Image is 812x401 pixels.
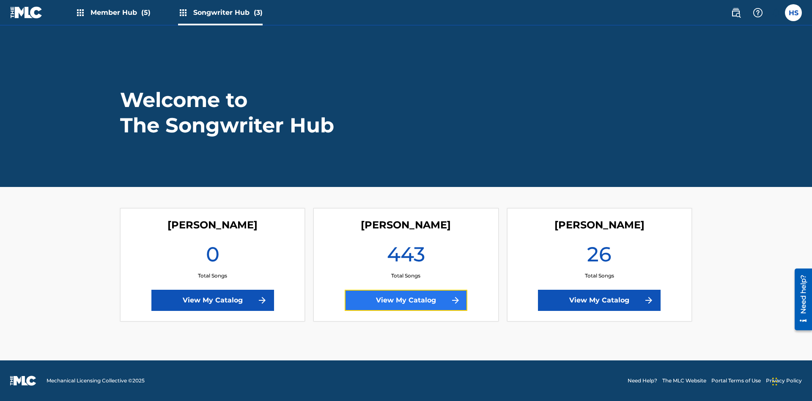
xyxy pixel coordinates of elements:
a: View My Catalog [345,290,467,311]
span: Mechanical Licensing Collective © 2025 [47,377,145,385]
h1: 26 [587,242,612,272]
a: Privacy Policy [766,377,802,385]
img: f7272a7cc735f4ea7f67.svg [450,295,461,305]
a: Need Help? [628,377,657,385]
span: Member Hub [91,8,151,17]
img: Top Rightsholders [178,8,188,18]
a: View My Catalog [151,290,274,311]
img: f7272a7cc735f4ea7f67.svg [257,295,267,305]
img: MLC Logo [10,6,43,19]
img: help [753,8,763,18]
a: Portal Terms of Use [711,377,761,385]
a: The MLC Website [662,377,706,385]
div: User Menu [785,4,802,21]
h1: 443 [387,242,425,272]
iframe: Chat Widget [770,360,812,401]
span: (5) [141,8,151,16]
span: Songwriter Hub [193,8,263,17]
h4: Toby Songwriter [361,219,451,231]
h1: 0 [206,242,219,272]
h4: Lorna Singerton [167,219,258,231]
p: Total Songs [585,272,614,280]
div: Notifications [771,8,780,17]
p: Total Songs [198,272,227,280]
iframe: Resource Center [788,265,812,335]
a: View My Catalog [538,290,661,311]
div: Help [749,4,766,21]
img: Top Rightsholders [75,8,85,18]
div: Drag [772,369,777,394]
img: logo [10,376,36,386]
p: Total Songs [391,272,420,280]
a: Public Search [727,4,744,21]
h1: Welcome to The Songwriter Hub [120,87,336,138]
h4: Christina Singuilera [554,219,645,231]
img: search [731,8,741,18]
img: f7272a7cc735f4ea7f67.svg [644,295,654,305]
span: (3) [254,8,263,16]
